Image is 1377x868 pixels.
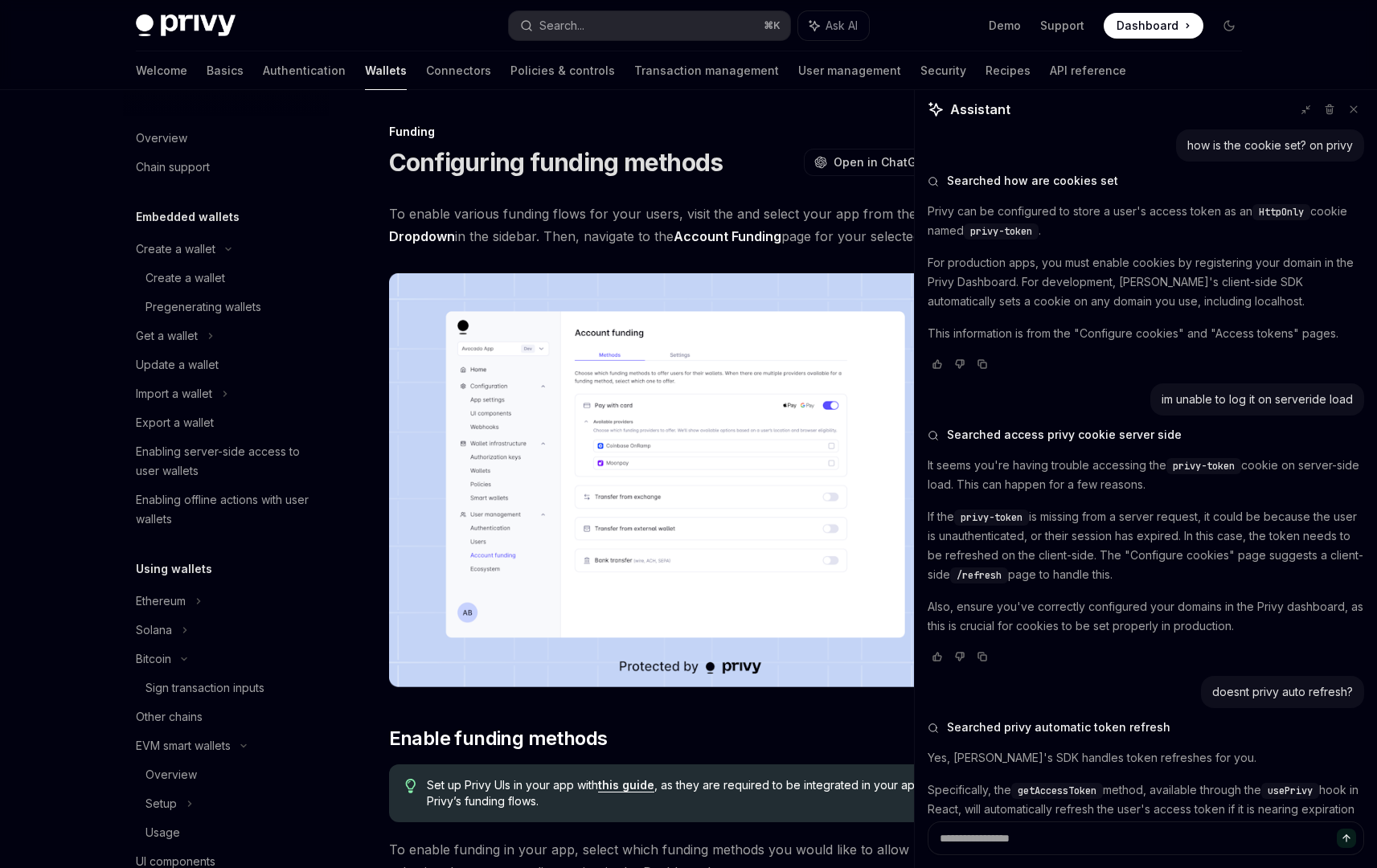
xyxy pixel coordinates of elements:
img: dark logo [136,14,236,37]
a: Update a wallet [123,350,329,379]
div: Overview [136,129,187,148]
div: Chain support [136,158,210,177]
p: It seems you're having trouble accessing the cookie on server-side load. This can happen for a fe... [928,456,1364,494]
p: Yes, [PERSON_NAME]'s SDK handles token refreshes for you. [928,748,1364,768]
button: Searched access privy cookie server side [928,427,1364,443]
a: Recipes [986,51,1031,90]
a: Usage [123,818,329,847]
button: Open in ChatGPT [804,149,941,176]
a: Sign transaction inputs [123,674,329,702]
h5: Embedded wallets [136,207,240,227]
h5: Using wallets [136,559,212,579]
div: Update a wallet [136,355,219,375]
p: Also, ensure you've correctly configured your domains in the Privy dashboard, as this is crucial ... [928,597,1364,636]
a: Wallets [365,51,407,90]
span: Ask AI [826,18,858,34]
a: this guide [598,778,654,792]
div: Usage [145,823,180,842]
a: Policies & controls [510,51,615,90]
p: Privy can be configured to store a user's access token as an cookie named . [928,202,1364,240]
a: Basics [207,51,244,90]
p: This information is from the "Configure cookies" and "Access tokens" pages. [928,324,1364,343]
a: Account Funding [674,228,781,245]
span: privy-token [1173,460,1235,473]
div: Funding [389,124,969,140]
a: Overview [123,124,329,153]
a: Pregenerating wallets [123,293,329,321]
span: privy-token [970,225,1032,238]
a: Transaction management [634,51,779,90]
div: EVM smart wallets [136,736,231,755]
div: Enabling offline actions with user wallets [136,490,319,529]
button: Toggle dark mode [1216,13,1242,39]
div: Ethereum [136,592,186,611]
div: Solana [136,620,172,640]
a: Authentication [263,51,346,90]
div: Create a wallet [145,268,225,288]
h1: Configuring funding methods [389,148,723,177]
div: Enabling server-side access to user wallets [136,442,319,481]
span: Open in ChatGPT [834,154,932,170]
div: im unable to log it on serveride load [1162,391,1353,407]
span: To enable various funding flows for your users, visit the and select your app from the in the sid... [389,203,969,248]
span: Searched how are cookies set [947,173,1118,189]
a: Dashboard [1104,13,1203,39]
img: Fundingupdate PNG [389,273,969,687]
span: Dashboard [1117,18,1178,34]
span: Searched access privy cookie server side [947,427,1182,443]
span: HttpOnly [1259,206,1304,219]
span: privy-token [961,511,1023,524]
span: /refresh [957,569,1002,582]
div: doesnt privy auto refresh? [1212,684,1353,700]
button: Ask AI [798,11,869,40]
a: Enabling offline actions with user wallets [123,485,329,534]
a: Create a wallet [123,264,329,293]
div: Overview [145,765,197,784]
div: Sign transaction inputs [145,678,264,698]
span: ⌘ K [764,19,781,32]
a: API reference [1050,51,1126,90]
a: Security [920,51,966,90]
p: If the is missing from a server request, it could be because the user is unauthenticated, or thei... [928,507,1364,584]
div: Setup [145,794,177,813]
div: Pregenerating wallets [145,297,261,317]
button: Searched privy automatic token refresh [928,719,1364,735]
a: Export a wallet [123,408,329,437]
a: User management [798,51,901,90]
span: Searched privy automatic token refresh [947,719,1170,735]
p: Specifically, the method, available through the hook in React, will automatically refresh the use... [928,780,1364,838]
span: Enable funding methods [389,726,608,751]
a: Overview [123,760,329,789]
a: Chain support [123,153,329,182]
a: Other chains [123,702,329,731]
a: Demo [989,18,1021,34]
span: Assistant [950,100,1010,119]
p: For production apps, you must enable cookies by registering your domain in the Privy Dashboard. F... [928,253,1364,311]
div: Search... [539,16,584,35]
button: Searched how are cookies set [928,173,1364,189]
span: getAccessToken [1018,784,1096,797]
button: Send message [1337,829,1356,848]
a: Support [1040,18,1084,34]
svg: Tip [405,779,416,793]
button: Search...⌘K [509,11,790,40]
span: usePrivy [1268,784,1313,797]
div: Get a wallet [136,326,198,346]
a: Welcome [136,51,187,90]
div: Create a wallet [136,240,215,259]
div: Import a wallet [136,384,212,403]
a: Enabling server-side access to user wallets [123,437,329,485]
div: how is the cookie set? on privy [1187,137,1353,154]
div: Bitcoin [136,649,171,669]
div: Other chains [136,707,203,727]
span: Set up Privy UIs in your app with , as they are required to be integrated in your app for Privy’s... [427,777,952,809]
a: Connectors [426,51,491,90]
div: Export a wallet [136,413,214,432]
